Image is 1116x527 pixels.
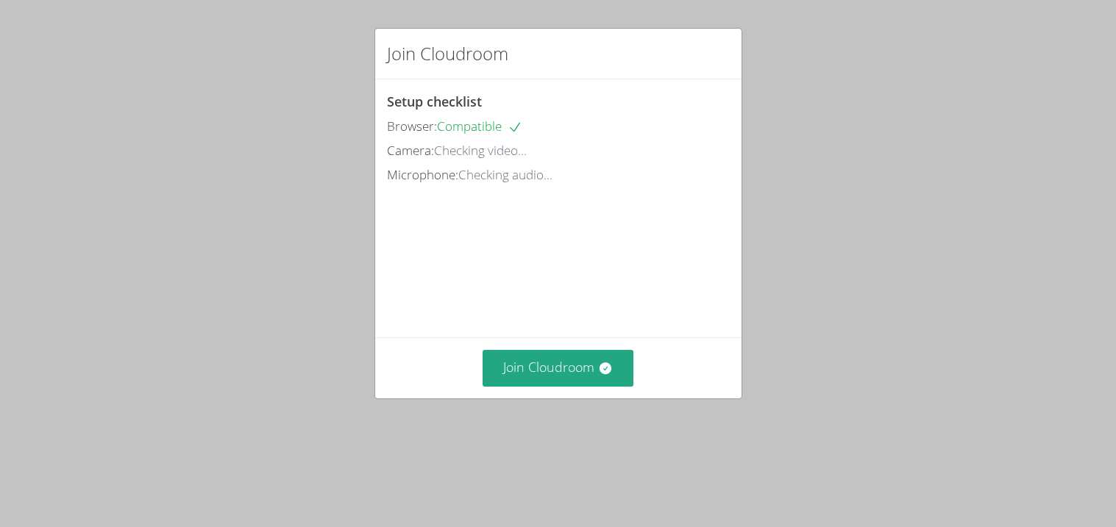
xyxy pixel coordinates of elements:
span: Compatible [437,118,522,135]
button: Join Cloudroom [483,350,633,386]
h2: Join Cloudroom [387,40,508,67]
span: Setup checklist [387,93,482,110]
span: Checking video... [434,142,527,159]
span: Microphone: [387,166,458,183]
span: Checking audio... [458,166,552,183]
span: Browser: [387,118,437,135]
span: Camera: [387,142,434,159]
